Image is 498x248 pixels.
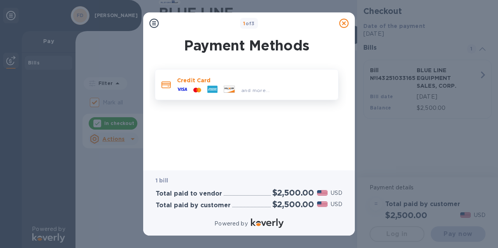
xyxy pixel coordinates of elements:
h3: Total paid by customer [156,202,231,209]
b: 1 bill [156,177,168,184]
p: USD [331,189,342,197]
b: of 3 [243,21,255,26]
h2: $2,500.00 [272,199,314,209]
img: Logo [251,219,284,228]
p: Powered by [214,220,247,228]
h3: Total paid to vendor [156,190,222,198]
span: 1 [243,21,245,26]
h1: Payment Methods [153,37,340,54]
p: Credit Card [177,76,332,84]
p: USD [331,200,342,208]
img: USD [317,190,328,196]
img: USD [317,201,328,207]
span: and more... [241,87,270,93]
h2: $2,500.00 [272,188,314,198]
